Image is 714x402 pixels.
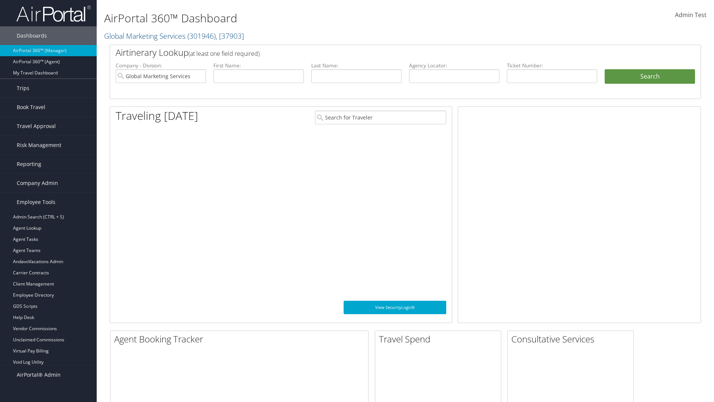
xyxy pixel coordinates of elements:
[409,62,499,69] label: Agency Locator:
[213,62,304,69] label: First Name:
[216,31,244,41] span: , [ 37903 ]
[17,174,58,192] span: Company Admin
[17,98,45,117] span: Book Travel
[17,193,55,211] span: Employee Tools
[507,62,597,69] label: Ticket Number:
[114,333,368,345] h2: Agent Booking Tracker
[311,62,402,69] label: Last Name:
[116,108,198,124] h1: Traveling [DATE]
[104,10,506,26] h1: AirPortal 360™ Dashboard
[189,50,260,58] span: (at least one field required)
[187,31,216,41] span: ( 301946 )
[16,5,91,22] img: airportal-logo.png
[116,46,646,59] h2: Airtinerary Lookup
[315,111,446,124] input: Search for Traveler
[605,69,695,84] button: Search
[344,301,446,314] a: View SecurityLogic®
[104,31,244,41] a: Global Marketing Services
[17,366,61,384] span: AirPortal® Admin
[17,155,41,173] span: Reporting
[17,26,47,45] span: Dashboards
[17,79,29,98] span: Trips
[17,117,56,135] span: Travel Approval
[116,62,206,69] label: Company - Division:
[379,333,501,345] h2: Travel Spend
[511,333,633,345] h2: Consultative Services
[675,11,707,19] span: Admin Test
[17,136,61,154] span: Risk Management
[675,4,707,27] a: Admin Test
